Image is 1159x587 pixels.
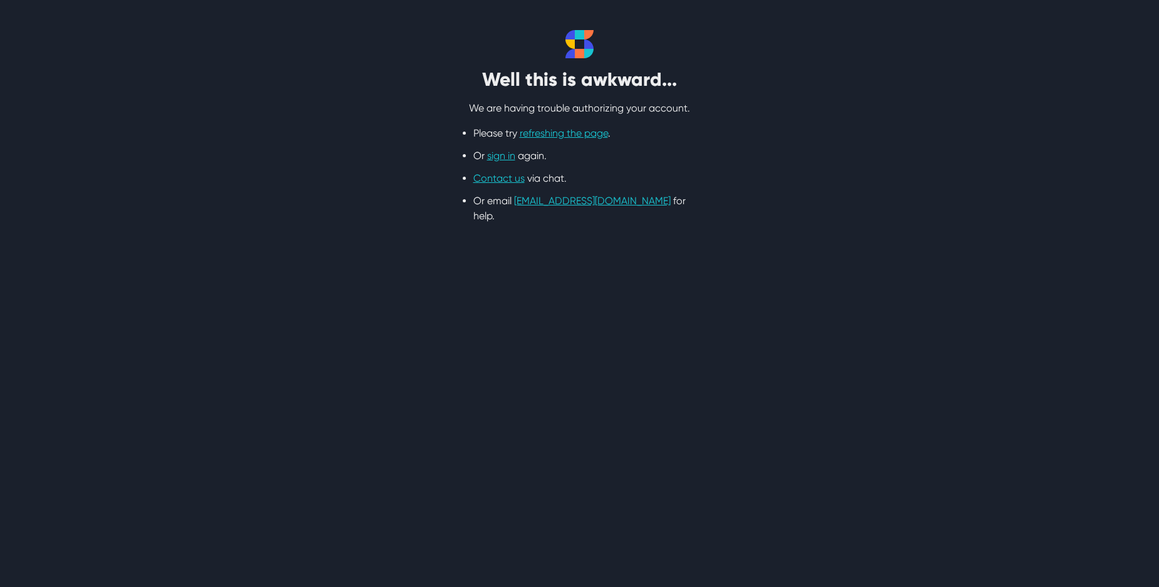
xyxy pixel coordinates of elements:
a: Contact us [473,172,525,184]
li: Or again. [473,148,686,164]
p: We are having trouble authorizing your account. [423,101,736,116]
li: Or email for help. [473,194,686,224]
li: via chat. [473,171,686,186]
a: refreshing the page [520,127,608,139]
h2: Well this is awkward... [423,68,736,91]
a: [EMAIL_ADDRESS][DOMAIN_NAME] [514,195,671,207]
a: sign in [487,150,515,162]
li: Please try . [473,126,686,141]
